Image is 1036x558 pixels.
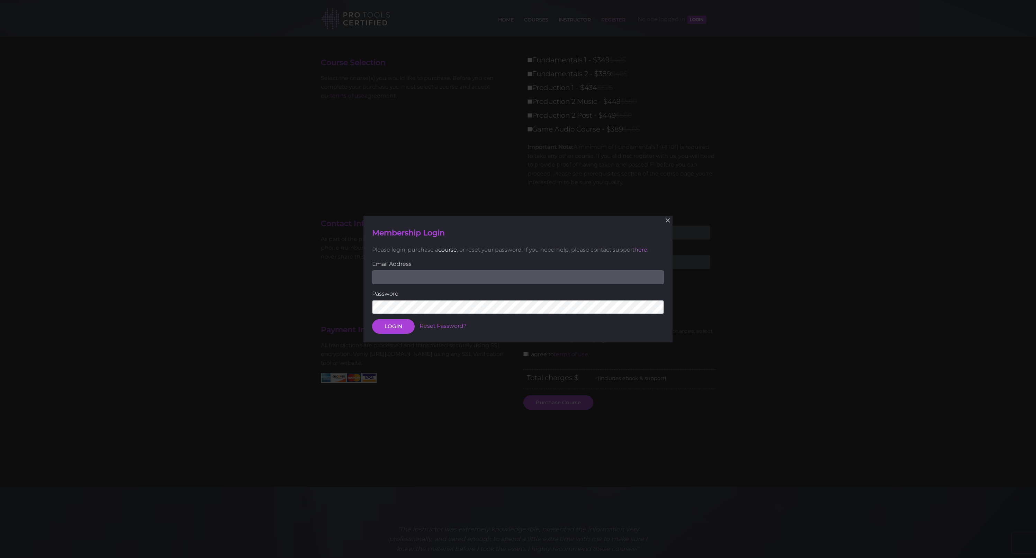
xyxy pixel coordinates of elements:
[372,228,664,238] h4: Membership Login
[420,323,467,329] a: Reset Password?
[660,213,675,228] button: ×
[372,289,664,298] label: Password
[372,245,664,254] p: Please login, purchase a , or reset your password. If you need help, please contact support .
[438,246,457,253] a: course
[372,319,415,334] button: LOGIN
[372,260,664,269] label: Email Address
[634,246,647,253] a: here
